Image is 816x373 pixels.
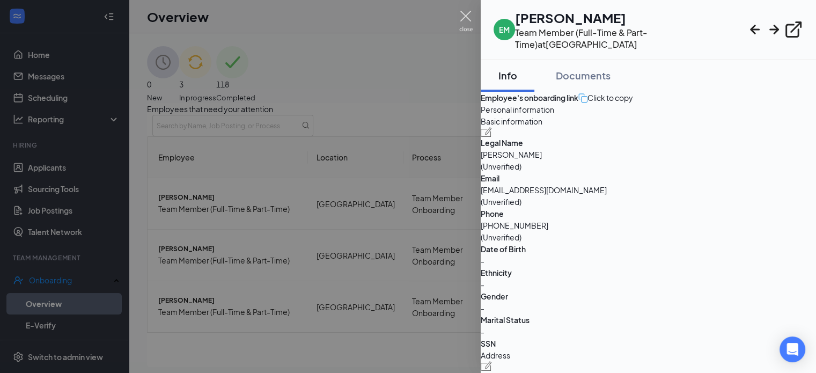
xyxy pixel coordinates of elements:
[481,349,816,361] span: Address
[481,196,816,208] span: (Unverified)
[491,69,524,82] div: Info
[578,92,633,104] button: Click to copy
[481,137,816,149] span: Legal Name
[745,20,764,39] svg: ArrowLeftNew
[481,243,816,255] span: Date of Birth
[481,231,816,243] span: (Unverified)
[481,338,816,349] span: SSN
[556,69,611,82] div: Documents
[481,104,816,115] span: Personal information
[515,27,745,50] div: Team Member (Full-Time & Part-Time) at [GEOGRAPHIC_DATA]
[578,93,587,103] img: click-to-copy.71757273a98fde459dfc.svg
[499,24,510,35] div: EM
[481,267,816,279] span: Ethnicity
[481,92,578,104] span: Employee's onboarding link
[481,115,816,127] span: Basic information
[764,20,784,39] svg: ArrowRight
[780,337,805,362] div: Open Intercom Messenger
[481,208,816,220] span: Phone
[481,290,816,302] span: Gender
[515,9,745,27] h1: [PERSON_NAME]
[481,184,816,196] span: [EMAIL_ADDRESS][DOMAIN_NAME]
[481,160,816,172] span: (Unverified)
[481,149,816,160] span: [PERSON_NAME]
[481,326,816,338] span: -
[481,220,816,231] span: [PHONE_NUMBER]
[481,255,816,267] span: -
[481,302,816,314] span: -
[481,279,816,290] span: -
[784,20,803,39] svg: ExternalLink
[481,172,816,184] span: Email
[481,314,816,326] span: Marital Status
